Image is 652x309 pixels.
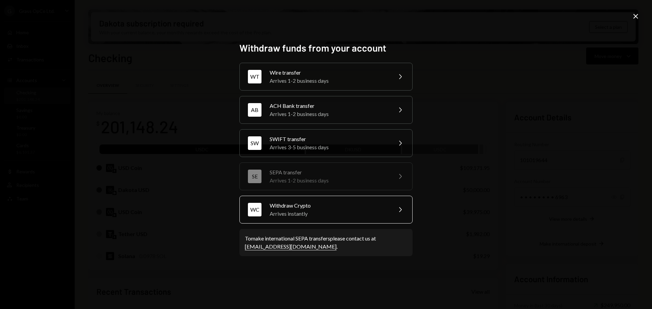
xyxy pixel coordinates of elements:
div: SW [248,136,261,150]
div: Arrives 3-5 business days [270,143,388,151]
div: SEPA transfer [270,168,388,176]
button: WTWire transferArrives 1-2 business days [239,63,413,91]
div: Arrives instantly [270,210,388,218]
div: To make international SEPA transfers please contact us at . [245,234,407,251]
div: SWIFT transfer [270,135,388,143]
button: WCWithdraw CryptoArrives instantly [239,196,413,224]
div: WT [248,70,261,83]
button: SESEPA transferArrives 1-2 business days [239,162,413,190]
div: Arrives 1-2 business days [270,77,388,85]
div: ACH Bank transfer [270,102,388,110]
h2: Withdraw funds from your account [239,41,413,55]
button: SWSWIFT transferArrives 3-5 business days [239,129,413,157]
div: SE [248,170,261,183]
div: WC [248,203,261,216]
a: [EMAIL_ADDRESS][DOMAIN_NAME] [245,243,337,250]
div: Withdraw Crypto [270,201,388,210]
div: AB [248,103,261,117]
div: Arrives 1-2 business days [270,176,388,185]
div: Wire transfer [270,69,388,77]
button: ABACH Bank transferArrives 1-2 business days [239,96,413,124]
div: Arrives 1-2 business days [270,110,388,118]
